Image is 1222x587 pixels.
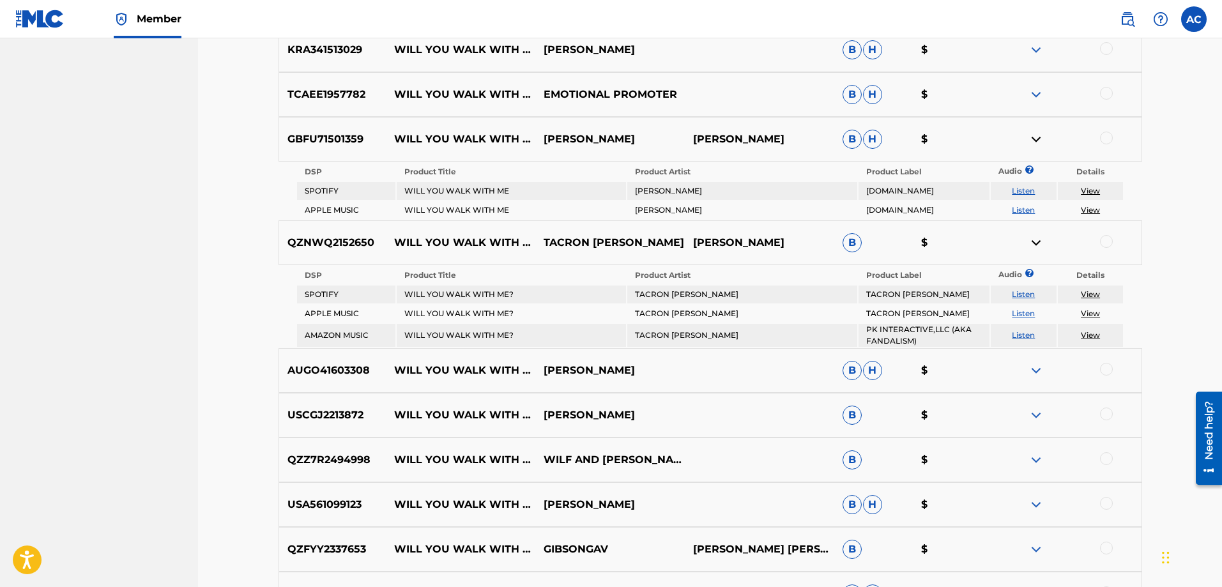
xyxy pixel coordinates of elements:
th: Product Label [859,163,989,181]
img: help [1153,11,1168,27]
td: TACRON [PERSON_NAME] [627,305,857,323]
a: Public Search [1115,6,1140,32]
span: H [863,495,882,514]
p: [PERSON_NAME] [685,235,834,250]
p: USA561099123 [279,497,386,512]
span: B [843,130,862,149]
p: WILF AND [PERSON_NAME] [535,452,685,468]
span: H [863,40,882,59]
th: DSP [297,266,395,284]
span: B [843,450,862,469]
td: [PERSON_NAME] [627,182,857,200]
a: Listen [1012,309,1035,318]
a: View [1081,186,1100,195]
span: H [863,130,882,149]
p: [PERSON_NAME] [535,42,685,57]
p: $ [913,452,992,468]
td: TACRON [PERSON_NAME] [859,286,989,303]
p: WILL YOU WALK WITH ME [386,363,535,378]
div: User Menu [1181,6,1207,32]
th: Details [1058,163,1124,181]
td: APPLE MUSIC [297,201,395,219]
img: expand [1028,452,1044,468]
img: expand [1028,408,1044,423]
p: GIBSONGAV [535,542,685,557]
span: B [843,361,862,380]
iframe: Resource Center [1186,387,1222,490]
p: TACRON [PERSON_NAME] [535,235,685,250]
p: Audio [991,165,1006,177]
p: [PERSON_NAME] [685,132,834,147]
th: DSP [297,163,395,181]
div: Help [1148,6,1173,32]
span: B [843,540,862,559]
span: B [843,233,862,252]
td: WILL YOU WALK WITH ME? [397,286,626,303]
p: $ [913,42,992,57]
iframe: Chat Widget [1158,526,1222,587]
img: expand [1028,363,1044,378]
p: QZNWQ2152650 [279,235,386,250]
th: Product Artist [627,266,857,284]
th: Product Label [859,266,989,284]
span: H [863,85,882,104]
p: $ [913,497,992,512]
th: Product Title [397,163,626,181]
p: WILL YOU WALK WITH ME [386,42,535,57]
th: Product Artist [627,163,857,181]
a: Listen [1012,289,1035,299]
p: $ [913,408,992,423]
th: Product Title [397,266,626,284]
td: TACRON [PERSON_NAME] [627,286,857,303]
td: [DOMAIN_NAME] [859,182,989,200]
p: WILL YOU WALK WITH ME? [386,235,535,250]
td: WILL YOU WALK WITH ME? [397,305,626,323]
a: Listen [1012,205,1035,215]
td: APPLE MUSIC [297,305,395,323]
span: B [843,495,862,514]
td: WILL YOU WALK WITH ME? [397,324,626,347]
span: Member [137,11,181,26]
img: expand [1028,542,1044,557]
a: View [1081,205,1100,215]
p: $ [913,132,992,147]
p: AUGO41603308 [279,363,386,378]
span: H [863,361,882,380]
td: TACRON [PERSON_NAME] [627,324,857,347]
td: WILL YOU WALK WITH ME [397,182,626,200]
a: View [1081,309,1100,318]
td: AMAZON MUSIC [297,324,395,347]
p: [PERSON_NAME] [535,363,685,378]
a: View [1081,289,1100,299]
p: WILL YOU WALK WITH ME? [386,542,535,557]
p: [PERSON_NAME] [535,408,685,423]
p: KRA341513029 [279,42,386,57]
a: Listen [1012,186,1035,195]
div: Drag [1162,538,1170,577]
img: expand [1028,497,1044,512]
p: WILL YOU WALK WITH ME [386,87,535,102]
img: contract [1028,132,1044,147]
img: expand [1028,87,1044,102]
p: Audio [991,269,1006,280]
td: PK INTERACTIVE,LLC (AKA FANDALISM) [859,324,989,347]
p: $ [913,235,992,250]
p: QZZ7R2494998 [279,452,386,468]
td: SPOTIFY [297,182,395,200]
span: B [843,85,862,104]
img: contract [1028,235,1044,250]
td: [DOMAIN_NAME] [859,201,989,219]
a: Listen [1012,330,1035,340]
p: WILL YOU WALK WITH ME [386,452,535,468]
p: QZFYY2337653 [279,542,386,557]
p: EMOTIONAL PROMOTER [535,87,685,102]
td: [PERSON_NAME] [627,201,857,219]
p: [PERSON_NAME] [PERSON_NAME] [685,542,834,557]
img: search [1120,11,1135,27]
td: WILL YOU WALK WITH ME [397,201,626,219]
